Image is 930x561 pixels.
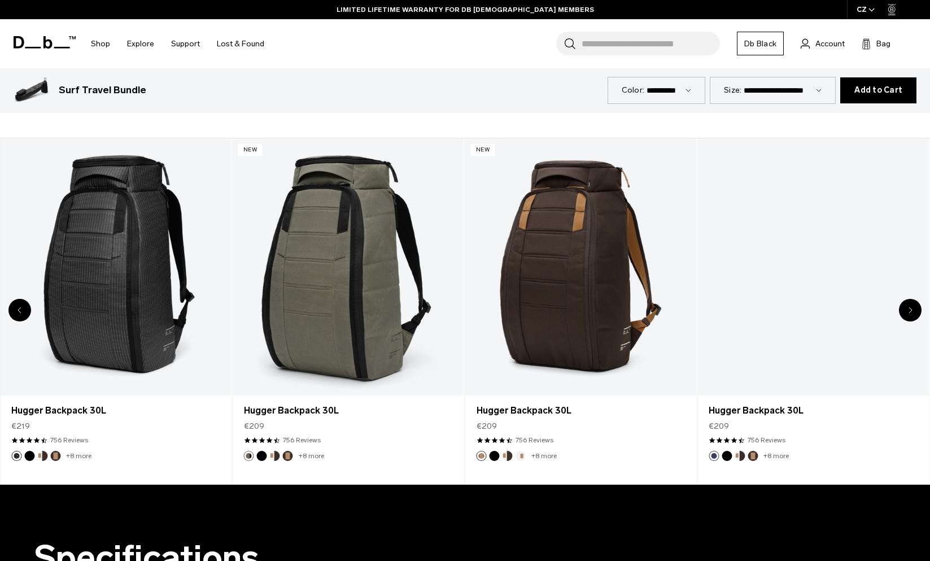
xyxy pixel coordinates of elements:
[697,138,929,395] a: Hugger Backpack 30L
[709,451,719,461] button: Blue Hour
[299,452,324,460] a: +8 more
[217,24,264,64] a: Lost & Found
[735,451,745,461] button: Cappuccino
[697,138,930,485] div: 6 / 8
[50,451,60,461] button: Espresso
[270,451,280,461] button: Cappuccino
[748,435,785,445] a: 756 reviews
[722,451,732,461] button: Black Out
[37,451,47,461] button: Cappuccino
[283,435,321,445] a: 756 reviews
[763,452,789,460] a: +8 more
[337,5,594,15] a: LIMITED LIFETIME WARRANTY FOR DB [DEMOGRAPHIC_DATA] MEMBERS
[477,420,497,432] span: €209
[244,451,254,461] button: Forest Green
[283,451,293,461] button: Espresso
[477,451,487,461] button: Espresso
[465,138,698,485] div: 5 / 8
[490,451,500,461] button: Black Out
[127,24,154,64] a: Explore
[801,37,845,50] a: Account
[471,144,495,156] p: New
[244,404,453,418] a: Hugger Backpack 30L
[24,451,34,461] button: Black Out
[82,19,273,68] nav: Main Navigation
[876,38,890,50] span: Bag
[66,452,91,460] a: +8 more
[233,138,465,485] div: 4 / 8
[516,451,526,461] button: Oatmilk
[465,138,697,395] a: Hugger Backpack 30L
[50,435,88,445] a: 756 reviews
[622,84,645,96] label: Color:
[516,435,553,445] a: 756 reviews
[91,24,110,64] a: Shop
[14,72,50,108] img: Surf Travel Bundle
[59,83,146,98] h3: Surf Travel Bundle
[11,420,30,432] span: €219
[531,452,557,460] a: +8 more
[737,32,784,55] a: Db Black
[899,299,922,321] div: Next slide
[503,451,513,461] button: Cappuccino
[862,37,890,50] button: Bag
[709,420,729,432] span: €209
[233,138,464,395] a: Hugger Backpack 30L
[748,451,758,461] button: Espresso
[257,451,267,461] button: Black Out
[8,299,31,321] div: Previous slide
[238,144,263,156] p: New
[724,84,741,96] label: Size:
[840,77,916,103] button: Add to Cart
[244,420,264,432] span: €209
[11,404,220,418] a: Hugger Backpack 30L
[171,24,200,64] a: Support
[815,38,845,50] span: Account
[709,404,918,418] a: Hugger Backpack 30L
[477,404,686,418] a: Hugger Backpack 30L
[11,451,21,461] button: Reflective Black
[854,86,902,95] span: Add to Cart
